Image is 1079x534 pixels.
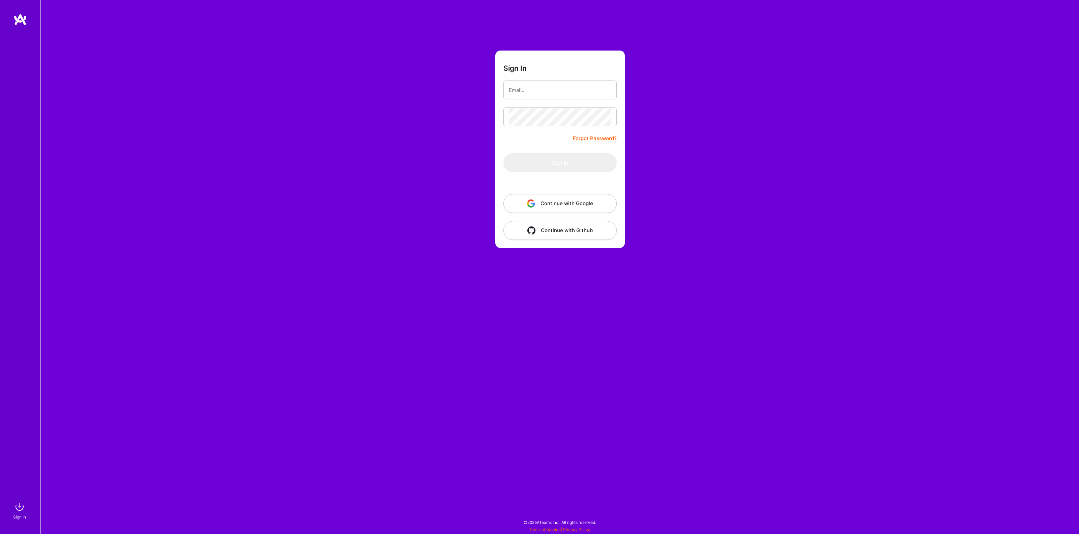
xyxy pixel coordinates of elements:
[40,514,1079,531] div: © 2025 ATeams Inc., All rights reserved.
[529,527,590,532] span: |
[527,199,535,208] img: icon
[563,527,590,532] a: Privacy Policy
[503,153,617,172] button: Sign In
[13,513,26,521] div: Sign In
[14,500,26,521] a: sign inSign In
[13,500,26,513] img: sign in
[527,226,535,234] img: icon
[573,134,617,143] a: Forgot Password?
[503,221,617,240] button: Continue with Github
[503,64,527,72] h3: Sign In
[503,194,617,213] button: Continue with Google
[13,13,27,26] img: logo
[509,82,611,99] input: Email...
[529,527,561,532] a: Terms of Service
